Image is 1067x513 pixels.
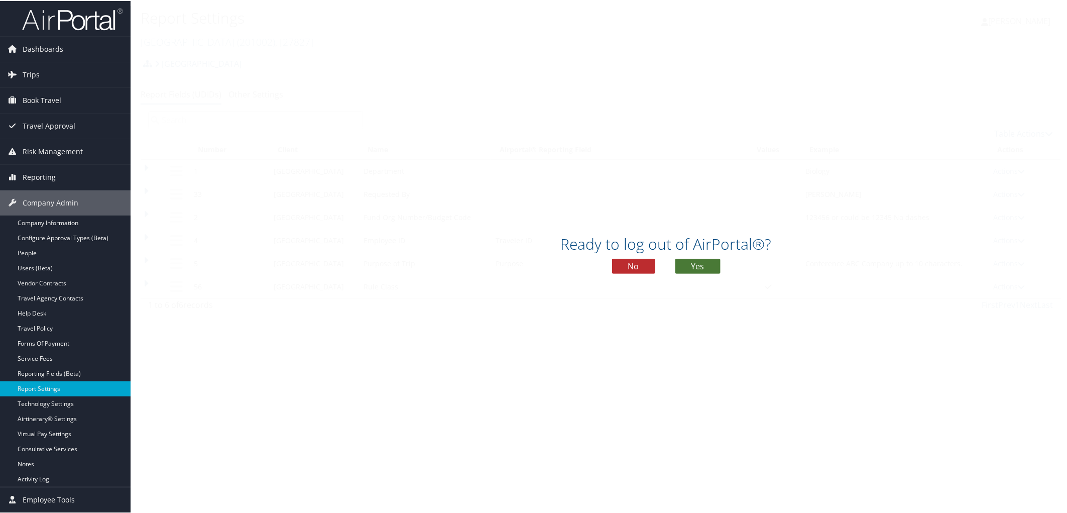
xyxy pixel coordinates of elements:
span: Employee Tools [23,486,75,511]
button: No [612,258,655,273]
img: airportal-logo.png [22,7,123,30]
span: Trips [23,61,40,86]
span: Reporting [23,164,56,189]
span: Dashboards [23,36,63,61]
span: Travel Approval [23,113,75,138]
span: Company Admin [23,189,78,215]
span: Risk Management [23,138,83,163]
button: Yes [675,258,721,273]
span: Book Travel [23,87,61,112]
